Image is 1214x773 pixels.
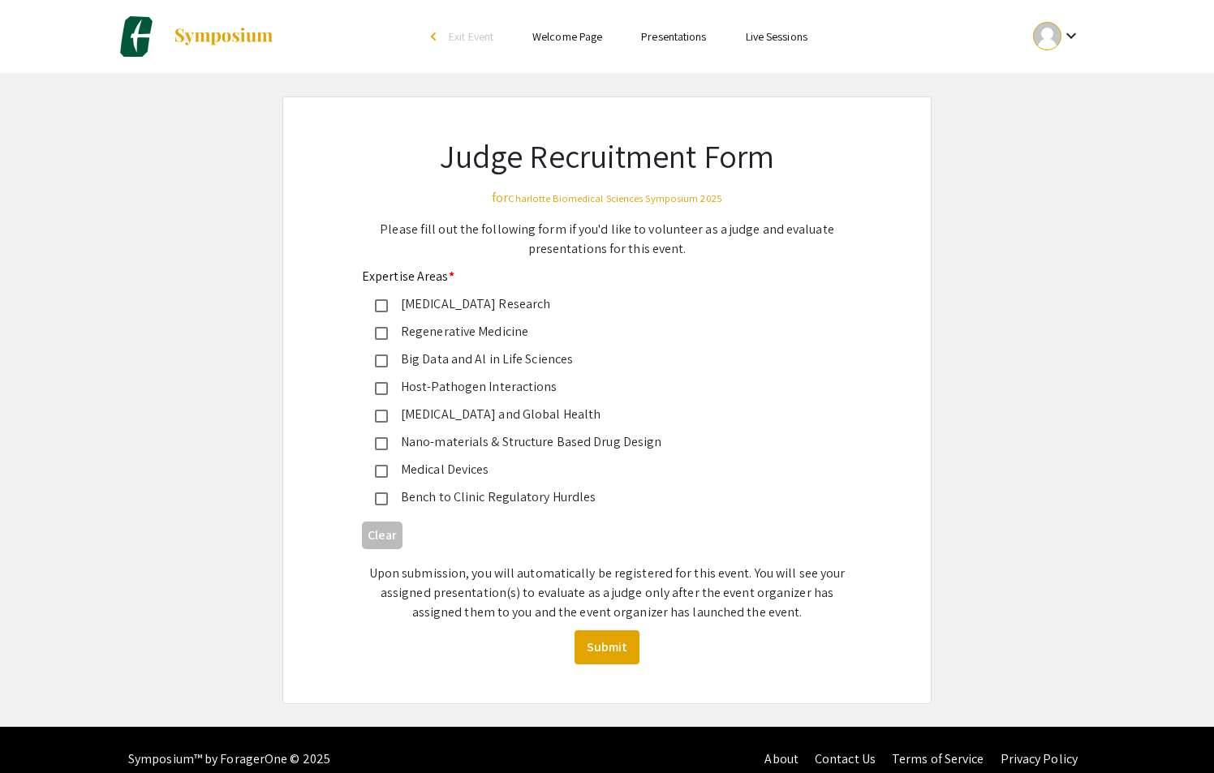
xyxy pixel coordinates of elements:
iframe: Chat [12,700,69,761]
div: arrow_back_ios [431,32,441,41]
small: Charlotte Biomedical Sciences Symposium 2025 [508,191,721,205]
div: [MEDICAL_DATA] Research [388,294,813,314]
div: Bench to Clinic Regulatory Hurdles [388,487,813,507]
button: Clear [362,522,403,548]
a: Charlotte Biomedical Sciences Symposium 2025 [116,16,274,57]
div: for [362,188,852,208]
mat-label: Expertise Areas [362,268,454,285]
button: Submit [575,630,639,664]
a: Contact Us [815,750,876,767]
div: Medical Devices [388,460,813,479]
h1: Judge Recruitment Form [362,136,852,175]
a: Presentations [641,29,706,44]
a: Live Sessions [746,29,807,44]
div: Nano-materials & Structure Based Drug Design [388,432,813,452]
img: Charlotte Biomedical Sciences Symposium 2025 [116,16,157,57]
a: About [764,750,799,767]
a: Terms of Service [892,750,984,767]
mat-icon: Expand account dropdown [1061,26,1081,45]
img: Symposium by ForagerOne [173,27,274,46]
a: Privacy Policy [1001,750,1078,767]
a: Welcome Page [532,29,602,44]
p: Please fill out the following form if you'd like to volunteer as a judge and evaluate presentatio... [362,220,852,259]
p: Upon submission, you will automatically be registered for this event. You will see your assigned ... [362,564,852,622]
div: [MEDICAL_DATA] and Global Health [388,405,813,424]
button: Expand account dropdown [1016,18,1098,54]
div: Regenerative Medicine [388,322,813,341]
span: Exit Event [449,29,493,44]
div: Host-Pathogen Interactions [388,377,813,397]
div: Big Data and Al in Life Sciences [388,350,813,369]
